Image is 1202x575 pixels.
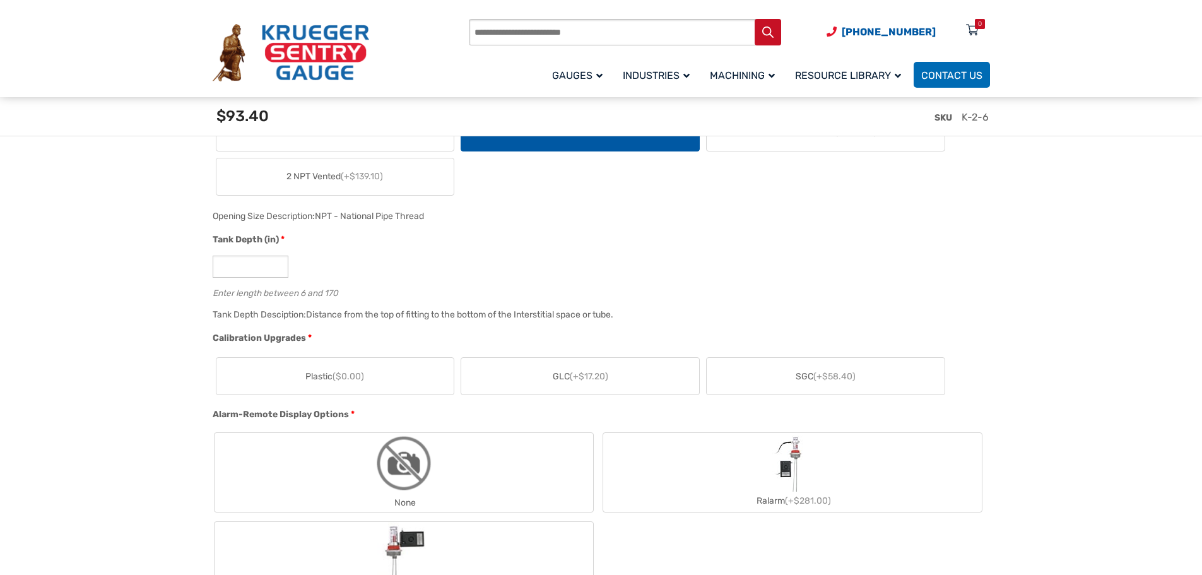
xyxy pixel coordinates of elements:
[787,60,914,90] a: Resource Library
[842,26,936,38] span: [PHONE_NUMBER]
[785,495,831,506] span: (+$281.00)
[978,19,982,29] div: 0
[813,371,856,382] span: (+$58.40)
[603,435,982,510] label: Ralarm
[921,69,982,81] span: Contact Us
[213,409,349,420] span: Alarm-Remote Display Options
[553,370,608,383] span: GLC
[615,60,702,90] a: Industries
[213,333,306,343] span: Calibration Upgrades
[281,233,285,246] abbr: required
[702,60,787,90] a: Machining
[305,370,364,383] span: Plastic
[570,371,608,382] span: (+$17.20)
[623,69,690,81] span: Industries
[796,370,856,383] span: SGC
[914,62,990,88] a: Contact Us
[341,171,383,182] span: (+$139.10)
[306,309,613,320] div: Distance from the top of fitting to the bottom of the Interstitial space or tube.
[213,211,315,222] span: Opening Size Description:
[545,60,615,90] a: Gauges
[827,24,936,40] a: Phone Number (920) 434-8860
[710,69,775,81] span: Machining
[213,24,369,82] img: Krueger Sentry Gauge
[213,309,306,320] span: Tank Depth Desciption:
[351,408,355,421] abbr: required
[213,285,984,297] div: Enter length between 6 and 170
[215,494,593,512] div: None
[308,331,312,345] abbr: required
[333,371,364,382] span: ($0.00)
[552,69,603,81] span: Gauges
[315,211,424,222] div: NPT - National Pipe Thread
[215,433,593,512] label: None
[286,170,383,183] span: 2 NPT Vented
[213,234,279,245] span: Tank Depth (in)
[603,492,982,510] div: Ralarm
[795,69,901,81] span: Resource Library
[934,112,952,123] span: SKU
[962,111,989,123] span: K-2-6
